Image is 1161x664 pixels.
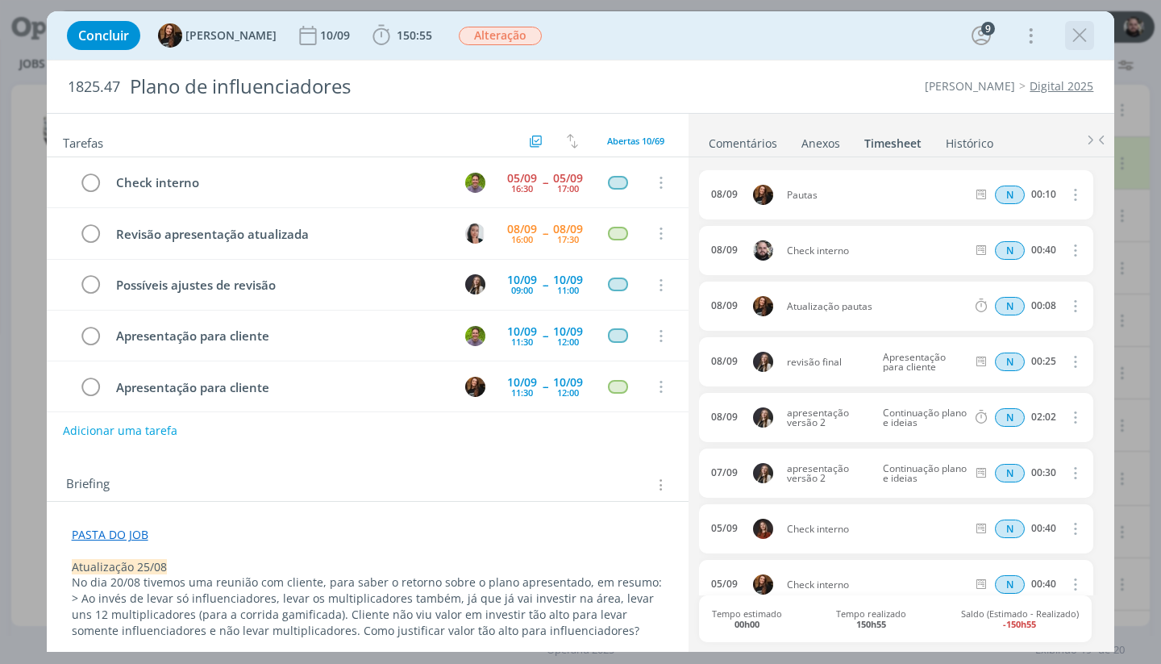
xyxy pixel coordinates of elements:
a: Histórico [945,128,994,152]
span: Tarefas [63,132,103,151]
span: revisão final [780,357,877,367]
div: 17:30 [557,235,579,244]
p: No dia 20/08 tivemos uma reunião com cliente, para saber o retorno sobre o plano apresentado, em ... [72,574,664,591]
span: -- [543,330,547,341]
b: 00h00 [734,618,759,630]
span: [PERSON_NAME] [185,30,277,41]
button: 150:55 [368,23,436,48]
a: Digital 2025 [1030,78,1093,94]
img: L [753,463,773,483]
span: N [995,520,1025,538]
div: 12:00 [557,388,579,397]
b: -150h55 [1003,618,1036,630]
div: 16:30 [511,184,533,193]
div: 08/09 [507,223,537,235]
div: 10/09 [507,326,537,337]
div: 00:10 [1031,189,1056,200]
div: 08/09 [711,189,738,200]
div: 12:00 [557,337,579,346]
div: 11:30 [511,337,533,346]
div: 11:30 [511,388,533,397]
span: Atualização 25/08 [72,559,167,574]
div: 05/09 [711,523,738,534]
span: N [995,464,1025,482]
div: 08/09 [553,223,583,235]
div: 9 [981,22,995,35]
button: T [463,170,487,194]
div: Horas normais [995,186,1025,204]
div: 00:30 [1031,467,1056,478]
span: -- [543,228,547,239]
span: Pautas [780,190,973,200]
span: Continuação plano e ideias [876,408,969,428]
div: 00:25 [1031,356,1056,367]
div: 08/09 [711,356,738,367]
img: T [753,574,773,595]
button: L [463,273,487,297]
img: T [465,173,485,193]
img: M [753,519,773,539]
span: Check interno [780,246,973,256]
div: 10/09 [507,377,537,388]
span: Alteração [459,27,542,45]
div: 17:00 [557,184,579,193]
div: Horas normais [995,575,1025,594]
div: 05/09 [553,173,583,184]
img: G [753,240,773,261]
button: T [463,324,487,348]
div: 10/09 [507,274,537,286]
span: Apresentação para cliente [876,353,969,372]
span: Saldo (Estimado - Realizado) [961,608,1079,629]
b: 150h55 [856,618,886,630]
div: Horas normais [995,241,1025,260]
div: 10/09 [553,326,583,337]
div: Horas normais [995,464,1025,482]
span: N [995,353,1025,371]
button: 9 [968,23,994,48]
div: 16:00 [511,235,533,244]
div: Anexos [801,136,840,152]
span: N [995,575,1025,594]
span: 1825.47 [68,78,120,96]
p: > Ao invés de levar só influenciadores, levar os multiplicadores também, já que já vai investir n... [72,591,664,639]
span: -- [543,279,547,290]
a: [PERSON_NAME] [925,78,1015,94]
img: C [465,223,485,244]
div: Possíveis ajustes de revisão [110,275,451,295]
button: T[PERSON_NAME] [158,23,277,48]
div: 00:40 [1031,578,1056,590]
span: 150:55 [397,27,432,43]
span: Tempo realizado [836,608,906,629]
span: apresentação versão 2 [780,464,877,483]
span: Check interno [780,524,973,534]
button: Alteração [458,26,543,46]
button: Adicionar uma tarefa [62,416,178,445]
span: Briefing [66,474,110,495]
div: 08/09 [711,411,738,423]
div: 10/09 [320,30,353,41]
div: Apresentação para cliente [110,326,451,346]
a: Timesheet [863,128,922,152]
img: L [753,407,773,428]
div: dialog [47,11,1115,652]
span: Continuação plano e ideias [876,464,969,483]
span: Atualização pautas [780,302,973,311]
div: 08/09 [711,300,738,311]
img: T [465,326,485,346]
button: C [463,221,487,245]
div: Plano de influenciadores [123,67,660,106]
div: Check interno [110,173,451,193]
img: T [465,377,485,397]
div: Revisão apresentação atualizada [110,224,451,244]
div: Horas normais [995,353,1025,371]
div: Apresentação para cliente [110,378,451,398]
div: 10/09 [553,274,583,286]
span: Check interno [780,580,973,590]
span: Abertas 10/69 [607,135,664,147]
div: Horas normais [995,520,1025,538]
span: apresentação versão 2 [780,408,877,428]
div: 08/09 [711,244,738,256]
img: T [753,185,773,205]
span: N [995,297,1025,315]
span: Concluir [78,29,129,42]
